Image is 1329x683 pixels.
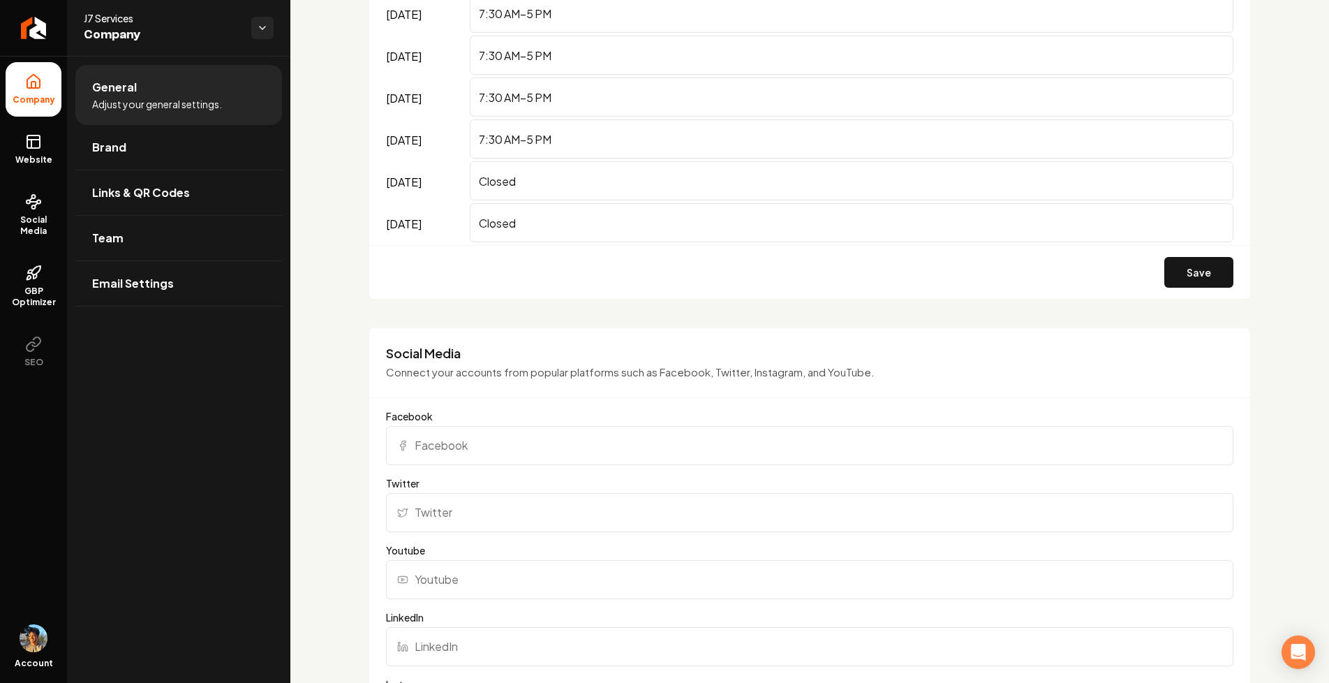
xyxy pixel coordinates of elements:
a: GBP Optimizer [6,254,61,319]
span: General [92,79,137,96]
input: LinkedIn [386,627,1233,666]
span: Company [7,94,61,105]
input: Facebook [386,426,1233,465]
label: [DATE] [386,119,464,161]
input: Enter hours [470,203,1233,242]
label: [DATE] [386,203,464,245]
span: Email Settings [92,275,174,292]
span: J7 Services [84,11,240,25]
span: Adjust your general settings. [92,97,222,111]
a: Social Media [6,182,61,248]
label: Youtube [386,543,1233,557]
input: Youtube [386,560,1233,599]
input: Twitter [386,493,1233,532]
button: SEO [6,325,61,379]
span: Website [10,154,58,166]
p: Connect your accounts from popular platforms such as Facebook, Twitter, Instagram, and YouTube. [386,365,1233,381]
label: LinkedIn [386,610,1233,624]
label: Facebook [386,409,1233,423]
span: GBP Optimizer [6,286,61,308]
label: [DATE] [386,161,464,203]
input: Enter hours [470,78,1233,117]
button: Open user button [20,624,47,652]
button: Save [1164,257,1233,288]
span: Team [92,230,124,247]
a: Brand [75,125,282,170]
span: Account [15,658,53,669]
input: Enter hours [470,119,1233,159]
div: Open Intercom Messenger [1282,636,1315,669]
h3: Social Media [386,345,1233,362]
img: Aditya Nair [20,624,47,652]
span: Brand [92,139,126,156]
span: Social Media [6,214,61,237]
span: Company [84,25,240,45]
input: Enter hours [470,36,1233,75]
span: Links & QR Codes [92,184,190,201]
label: [DATE] [386,36,464,78]
label: Twitter [386,476,1233,490]
a: Links & QR Codes [75,170,282,215]
img: Rebolt Logo [21,17,47,39]
a: Website [6,122,61,177]
a: Email Settings [75,261,282,306]
span: SEO [19,357,49,368]
label: [DATE] [386,78,464,119]
input: Enter hours [470,161,1233,200]
a: Team [75,216,282,260]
